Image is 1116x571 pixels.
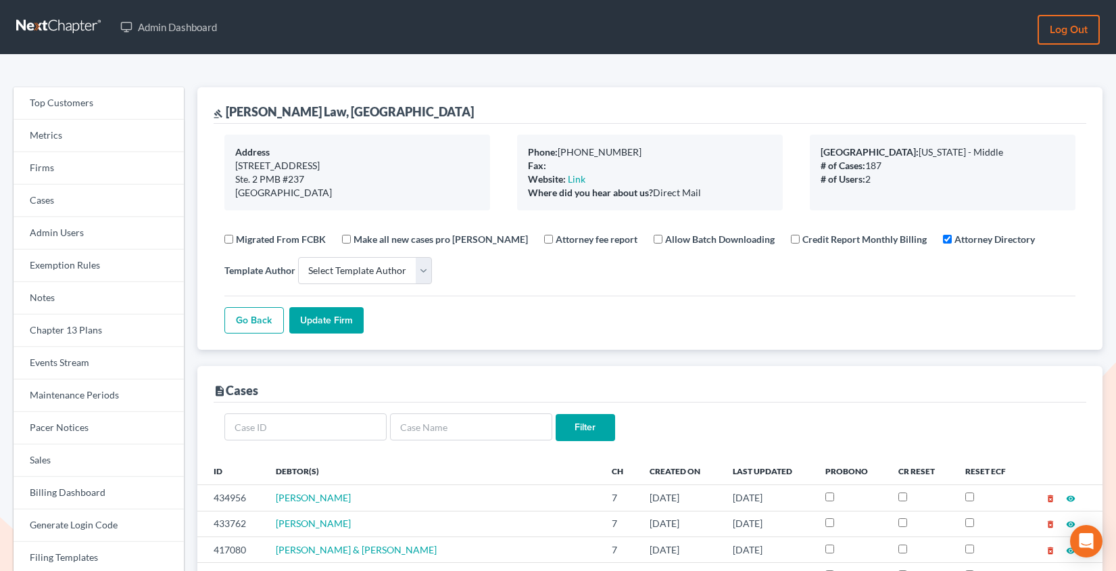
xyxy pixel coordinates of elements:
div: [US_STATE] - Middle [821,145,1065,159]
i: visibility [1066,520,1075,529]
a: Maintenance Periods [14,380,184,412]
th: ID [197,457,266,484]
div: Cases [214,382,258,398]
b: Website: [528,173,566,185]
i: delete_forever [1046,546,1055,555]
a: delete_forever [1046,544,1055,555]
td: [DATE] [639,536,721,562]
div: [PERSON_NAME] Law, [GEOGRAPHIC_DATA] [214,104,474,120]
td: [DATE] [639,485,721,511]
th: Created On [639,457,721,484]
a: delete_forever [1046,518,1055,529]
input: Case Name [390,413,552,440]
input: Case ID [224,413,387,440]
td: 7 [601,511,639,536]
th: ProBono [815,457,888,484]
a: Go Back [224,307,284,334]
div: [PHONE_NUMBER] [528,145,772,159]
a: Cases [14,185,184,217]
b: Address [235,146,270,158]
a: Admin Dashboard [114,15,224,39]
a: Firms [14,152,184,185]
label: Migrated From FCBK [236,232,326,246]
b: Phone: [528,146,558,158]
div: Direct Mail [528,186,772,200]
i: visibility [1066,494,1075,503]
input: Filter [556,414,615,441]
a: Admin Users [14,217,184,250]
td: 7 [601,485,639,511]
a: Sales [14,444,184,477]
td: [DATE] [722,536,815,562]
div: Open Intercom Messenger [1070,525,1102,557]
td: 433762 [197,511,266,536]
a: [PERSON_NAME] [276,518,351,529]
label: Credit Report Monthly Billing [802,232,927,246]
a: visibility [1066,518,1075,529]
div: 2 [821,173,1065,186]
td: 434956 [197,485,266,511]
th: CR Reset [888,457,954,484]
label: Make all new cases pro [PERSON_NAME] [354,232,528,246]
a: Top Customers [14,87,184,120]
a: [PERSON_NAME] [276,492,351,503]
b: Where did you hear about us? [528,187,653,198]
label: Allow Batch Downloading [665,232,775,246]
a: delete_forever [1046,492,1055,503]
div: 187 [821,159,1065,173]
a: Generate Login Code [14,509,184,542]
th: Reset ECF [954,457,1025,484]
td: [DATE] [722,511,815,536]
a: Metrics [14,120,184,152]
label: Template Author [224,263,295,277]
a: Billing Dashboard [14,477,184,509]
a: Link [568,173,585,185]
a: Chapter 13 Plans [14,315,184,347]
b: # of Users: [821,173,865,185]
i: description [214,385,226,397]
td: 417080 [197,536,266,562]
a: Notes [14,282,184,315]
i: gavel [214,109,223,118]
div: [STREET_ADDRESS] [235,159,479,173]
a: Exemption Rules [14,250,184,282]
a: [PERSON_NAME] & [PERSON_NAME] [276,544,437,555]
i: delete_forever [1046,494,1055,503]
i: delete_forever [1046,520,1055,529]
th: Debtor(s) [265,457,601,484]
a: Log out [1038,15,1100,45]
td: [DATE] [722,485,815,511]
a: visibility [1066,544,1075,555]
div: [GEOGRAPHIC_DATA] [235,186,479,200]
b: Fax: [528,160,546,171]
i: visibility [1066,546,1075,555]
label: Attorney fee report [556,232,637,246]
input: Update Firm [289,307,364,334]
th: Last Updated [722,457,815,484]
label: Attorney Directory [954,232,1035,246]
td: 7 [601,536,639,562]
td: [DATE] [639,511,721,536]
a: visibility [1066,492,1075,503]
div: Ste. 2 PMB #237 [235,173,479,186]
th: Ch [601,457,639,484]
b: [GEOGRAPHIC_DATA]: [821,146,919,158]
a: Pacer Notices [14,412,184,444]
a: Events Stream [14,347,184,380]
b: # of Cases: [821,160,865,171]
